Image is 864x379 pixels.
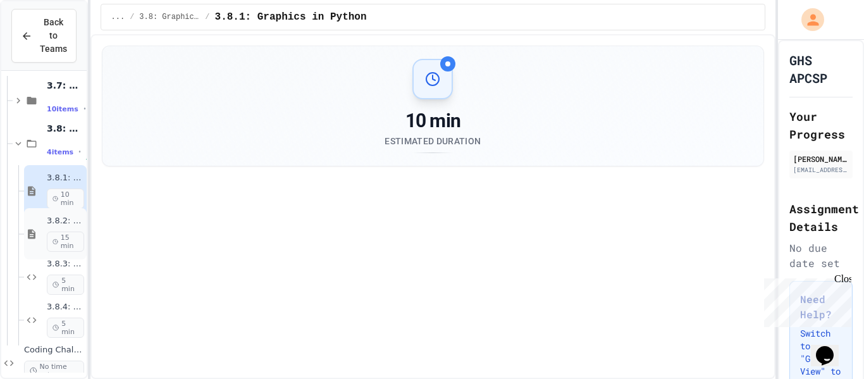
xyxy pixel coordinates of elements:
span: 3.8.3: Blue and Red [47,259,84,270]
span: 3.8.2: Review - Graphics in Python [47,216,84,227]
span: 3.8.1: Graphics in Python [47,173,84,183]
span: / [205,12,209,22]
span: Back to Teams [40,16,67,56]
span: / [130,12,134,22]
span: 3.8: Graphics in Python [139,12,200,22]
span: 4 items [47,148,73,156]
div: Estimated Duration [385,135,481,147]
span: 10 min [47,189,84,209]
span: 5 min [47,275,84,295]
h1: GHS APCSP [789,51,853,87]
span: 15 min [47,232,84,252]
h2: Your Progress [789,108,853,143]
span: 3.8.4: Pyramid [47,302,84,313]
span: 3.7: Advanced Math in Python [47,80,84,91]
button: Back to Teams [11,9,77,63]
span: 35 min total [86,139,104,165]
div: No due date set [789,240,853,271]
div: 10 min [385,109,481,132]
span: Coding Challenge #1 (Snack Shop Code) [24,345,84,356]
span: • [83,104,86,114]
span: • [78,147,81,157]
div: My Account [788,5,827,34]
div: [PERSON_NAME] [793,153,849,165]
span: 3.8: Graphics in Python [47,123,84,134]
span: 5 min [47,318,84,338]
div: Chat with us now!Close [5,5,87,80]
div: [EMAIL_ADDRESS][DOMAIN_NAME] [793,165,849,175]
iframe: chat widget [811,328,851,366]
span: 10 items [47,105,78,113]
span: ... [111,12,125,22]
span: 3.8.1: Graphics in Python [215,9,367,25]
h2: Assignment Details [789,200,853,235]
iframe: chat widget [759,273,851,327]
